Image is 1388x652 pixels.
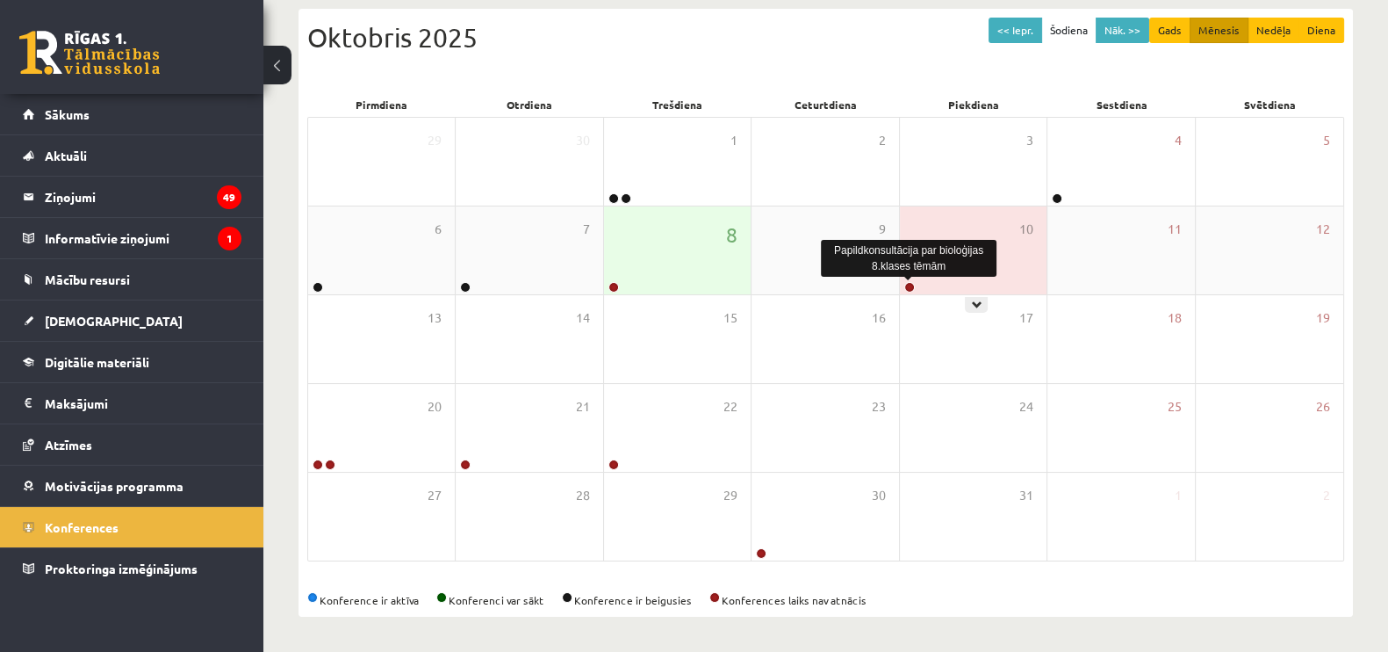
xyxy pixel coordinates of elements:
[428,131,442,150] span: 29
[45,106,90,122] span: Sākums
[45,313,183,329] span: [DEMOGRAPHIC_DATA]
[23,301,241,341] a: [DEMOGRAPHIC_DATA]
[872,397,886,417] span: 23
[428,397,442,417] span: 20
[879,220,886,239] span: 9
[1168,308,1182,328] span: 18
[723,308,737,328] span: 15
[23,135,241,176] a: Aktuāli
[1019,397,1033,417] span: 24
[726,220,737,250] span: 8
[752,92,900,117] div: Ceturtdiena
[217,185,241,209] i: 49
[45,561,198,576] span: Proktoringa izmēģinājums
[1026,131,1033,150] span: 3
[23,548,241,589] a: Proktoringa izmēģinājums
[45,272,130,287] span: Mācību resursi
[1149,18,1190,43] button: Gads
[23,218,241,258] a: Informatīvie ziņojumi1
[1019,308,1033,328] span: 17
[45,177,241,217] legend: Ziņojumi
[1019,220,1033,239] span: 10
[428,308,442,328] span: 13
[576,397,590,417] span: 21
[583,220,590,239] span: 7
[576,486,590,505] span: 28
[307,92,456,117] div: Pirmdiena
[45,437,92,453] span: Atzīmes
[1168,220,1182,239] span: 11
[45,148,87,163] span: Aktuāli
[23,177,241,217] a: Ziņojumi49
[45,383,241,424] legend: Maksājumi
[1316,220,1330,239] span: 12
[730,131,737,150] span: 1
[900,92,1048,117] div: Piekdiena
[23,466,241,506] a: Motivācijas programma
[23,342,241,382] a: Digitālie materiāli
[1298,18,1344,43] button: Diena
[307,18,1344,57] div: Oktobris 2025
[723,486,737,505] span: 29
[879,131,886,150] span: 2
[1323,486,1330,505] span: 2
[23,94,241,134] a: Sākums
[1196,92,1344,117] div: Svētdiena
[1323,131,1330,150] span: 5
[1019,486,1033,505] span: 31
[218,227,241,250] i: 1
[19,31,160,75] a: Rīgas 1. Tālmācības vidusskola
[1041,18,1097,43] button: Šodiena
[872,486,886,505] span: 30
[989,18,1042,43] button: << Iepr.
[1048,92,1197,117] div: Sestdiena
[45,478,183,494] span: Motivācijas programma
[1316,397,1330,417] span: 26
[576,308,590,328] span: 14
[1175,486,1182,505] span: 1
[723,397,737,417] span: 22
[23,507,241,547] a: Konferences
[428,486,442,505] span: 27
[45,218,241,258] legend: Informatīvie ziņojumi
[576,131,590,150] span: 30
[45,354,149,370] span: Digitālie materiāli
[456,92,604,117] div: Otrdiena
[821,240,996,277] div: Papildkonsultācija par bioloģijas 8.klases tēmām
[872,308,886,328] span: 16
[1168,397,1182,417] span: 25
[1096,18,1149,43] button: Nāk. >>
[45,519,119,535] span: Konferences
[307,592,1344,608] div: Konference ir aktīva Konferenci var sākt Konference ir beigusies Konferences laiks nav atnācis
[1190,18,1248,43] button: Mēnesis
[23,259,241,300] a: Mācību resursi
[23,424,241,465] a: Atzīmes
[435,220,442,239] span: 6
[23,383,241,424] a: Maksājumi
[1316,308,1330,328] span: 19
[1175,131,1182,150] span: 4
[1248,18,1299,43] button: Nedēļa
[603,92,752,117] div: Trešdiena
